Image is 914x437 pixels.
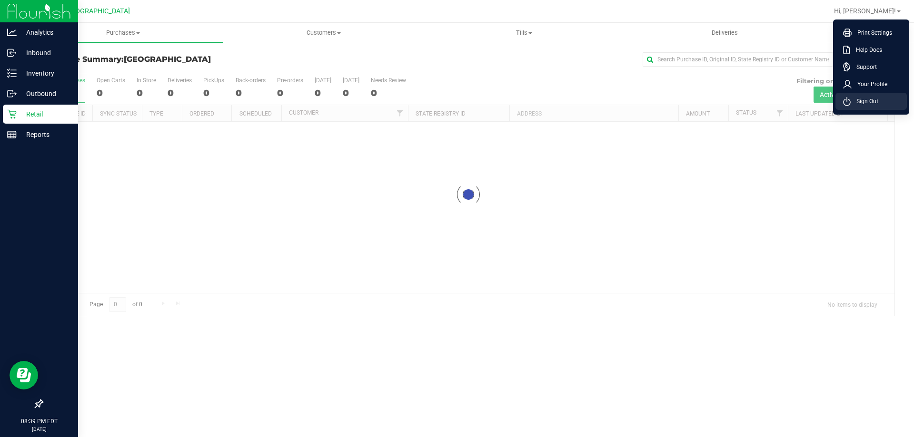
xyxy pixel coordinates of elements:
a: Purchases [23,23,223,43]
span: [GEOGRAPHIC_DATA] [65,7,130,15]
a: Help Docs [843,45,903,55]
span: Hi, [PERSON_NAME]! [834,7,896,15]
p: 08:39 PM EDT [4,417,74,426]
span: Support [851,62,877,72]
p: Inbound [17,47,74,58]
span: Your Profile [852,79,887,89]
inline-svg: Inventory [7,68,17,78]
span: Customers [224,29,423,37]
a: Deliveries [625,23,825,43]
p: [DATE] [4,426,74,433]
input: Search Purchase ID, Original ID, State Registry ID or Customer Name... [643,52,833,67]
inline-svg: Outbound [7,89,17,98]
span: Tills [424,29,624,37]
span: Deliveries [699,29,751,37]
p: Analytics [17,27,74,38]
p: Reports [17,129,74,140]
inline-svg: Reports [7,130,17,139]
p: Outbound [17,88,74,99]
inline-svg: Retail [7,109,17,119]
a: Tills [424,23,624,43]
span: Help Docs [850,45,882,55]
p: Retail [17,108,74,120]
inline-svg: Analytics [7,28,17,37]
p: Inventory [17,68,74,79]
span: Purchases [23,29,223,37]
a: Support [843,62,903,72]
span: [GEOGRAPHIC_DATA] [124,55,211,64]
inline-svg: Inbound [7,48,17,58]
span: Print Settings [852,28,892,38]
a: Customers [223,23,424,43]
iframe: Resource center [10,361,38,389]
span: Sign Out [851,97,878,106]
li: Sign Out [835,93,907,110]
h3: Purchase Summary: [42,55,326,64]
